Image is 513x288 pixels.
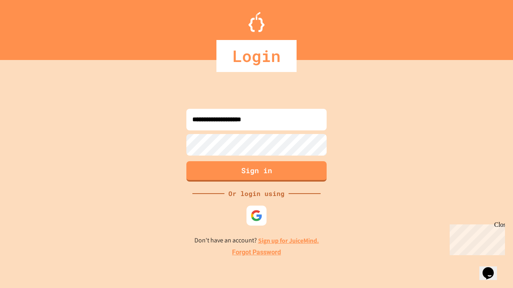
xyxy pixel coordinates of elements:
a: Forgot Password [232,248,281,257]
img: Logo.svg [248,12,265,32]
button: Sign in [186,161,327,182]
p: Don't have an account? [194,236,319,246]
iframe: chat widget [446,221,505,255]
div: Login [216,40,297,72]
a: Sign up for JuiceMind. [258,236,319,245]
div: Or login using [224,189,289,198]
img: google-icon.svg [250,210,263,222]
iframe: chat widget [479,256,505,280]
div: Chat with us now!Close [3,3,55,51]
